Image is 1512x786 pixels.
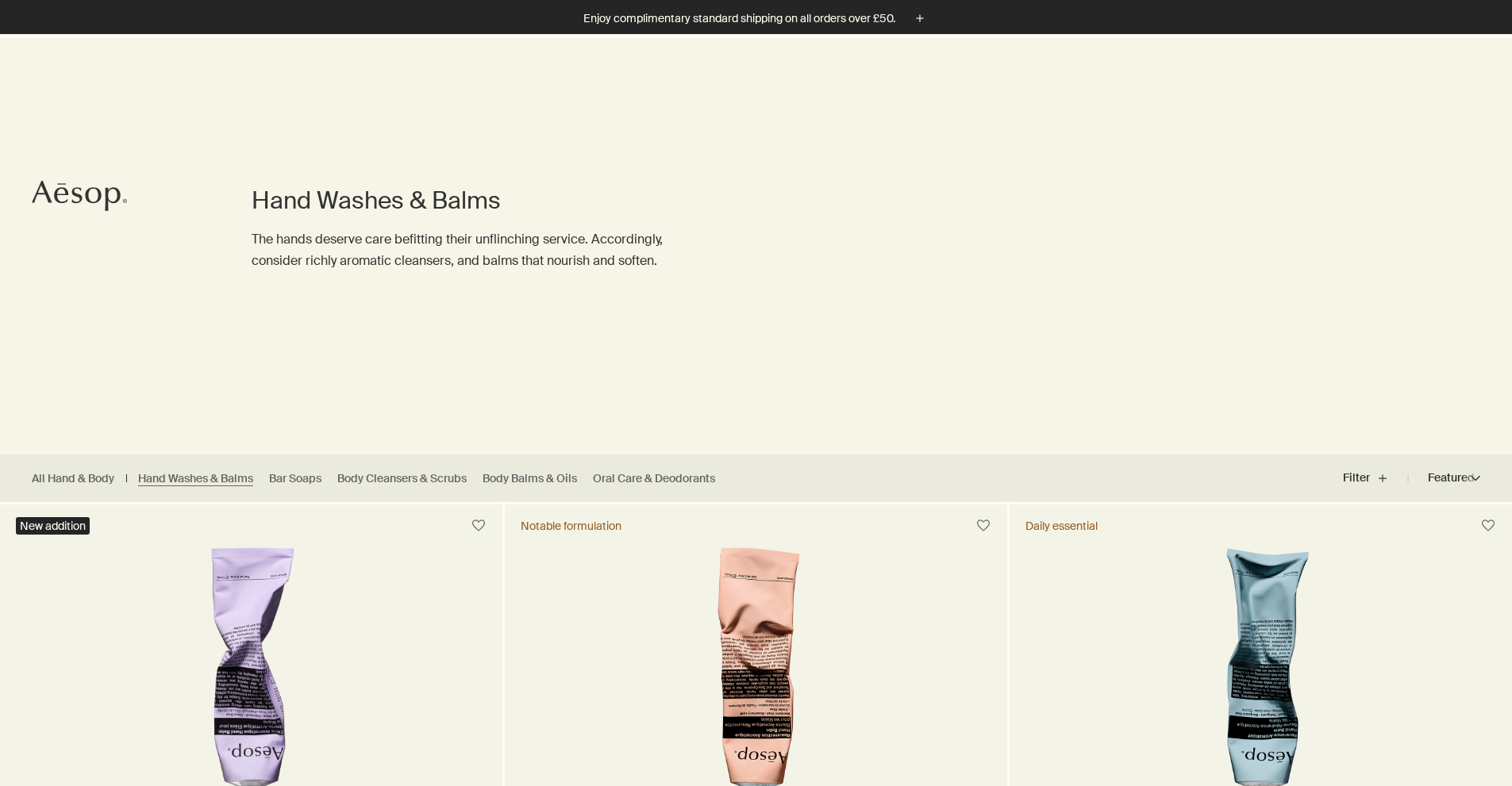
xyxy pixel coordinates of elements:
[583,10,895,27] p: Enjoy complimentary standard shipping on all orders over £50.
[1343,459,1408,497] button: Filter
[337,471,467,486] a: Body Cleansers & Scrubs
[593,471,715,486] a: Oral Care & Deodorants
[969,512,998,540] button: Save to cabinet
[1408,459,1480,497] button: Featured
[32,180,127,212] svg: Aesop
[138,471,253,486] a: Hand Washes & Balms
[252,228,692,271] p: The hands deserve care befitting their unflinching service. Accordingly, consider richly aromatic...
[464,512,493,540] button: Save to cabinet
[16,517,90,535] div: New addition
[1474,512,1502,540] button: Save to cabinet
[28,176,131,220] a: Aesop
[1025,519,1098,533] div: Daily essential
[32,471,114,486] a: All Hand & Body
[521,519,621,533] div: Notable formulation
[483,471,577,486] a: Body Balms & Oils
[583,10,929,28] button: Enjoy complimentary standard shipping on all orders over £50.
[252,185,692,217] h1: Hand Washes & Balms
[269,471,321,486] a: Bar Soaps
